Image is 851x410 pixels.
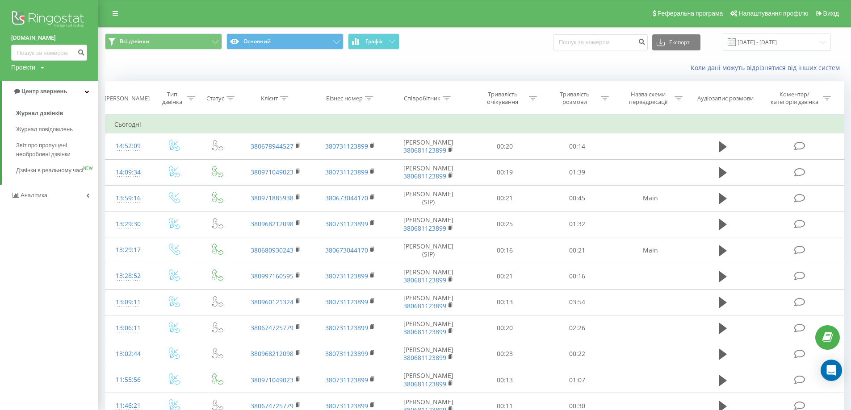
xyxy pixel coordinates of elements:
span: Реферальна програма [658,10,723,17]
a: 380971049023 [251,376,293,384]
td: 00:19 [469,159,541,185]
td: Main [613,185,688,211]
a: 380681123899 [403,276,446,284]
a: 380731123899 [325,349,368,358]
td: [PERSON_NAME] (SIP) [388,185,469,211]
a: [DOMAIN_NAME] [11,33,87,42]
td: [PERSON_NAME] [388,263,469,289]
a: 380731123899 [325,168,368,176]
td: 00:22 [541,341,613,367]
a: 380968212098 [251,219,293,228]
a: 380681123899 [403,380,446,388]
div: 13:29:30 [114,215,143,233]
span: Звіт про пропущені необроблені дзвінки [16,141,94,159]
div: 13:29:17 [114,241,143,259]
a: 380971885938 [251,194,293,202]
button: Експорт [652,34,700,50]
td: 01:32 [541,211,613,237]
td: 00:20 [469,133,541,159]
div: [PERSON_NAME] [105,95,150,102]
td: 00:20 [469,315,541,341]
a: 380681123899 [403,224,446,232]
td: [PERSON_NAME] [388,211,469,237]
td: 00:25 [469,211,541,237]
div: Співробітник [404,95,440,102]
a: 380968212098 [251,349,293,358]
a: 380673044170 [325,194,368,202]
a: 380960121324 [251,298,293,306]
div: 13:02:44 [114,345,143,363]
a: 380678944527 [251,142,293,150]
div: Коментар/категорія дзвінка [768,91,821,106]
div: Назва схеми переадресації [625,91,672,106]
td: [PERSON_NAME] [388,341,469,367]
span: Всі дзвінки [120,38,149,45]
span: Налаштування профілю [738,10,808,17]
a: 380674725779 [251,323,293,332]
span: Журнал повідомлень [16,125,73,134]
div: 11:55:56 [114,371,143,389]
span: Журнал дзвінків [16,109,63,118]
a: 380681123899 [403,172,446,180]
a: 380731123899 [325,219,368,228]
td: 02:26 [541,315,613,341]
a: Журнал повідомлень [16,121,98,137]
a: 380971049023 [251,168,293,176]
a: 380681123899 [403,302,446,310]
div: Open Intercom Messenger [821,360,842,381]
a: 380997160595 [251,272,293,280]
span: Аналiтика [21,192,47,199]
td: 00:13 [469,289,541,315]
button: Основний [226,33,344,50]
td: 00:45 [541,185,613,211]
button: Графік [348,33,399,50]
a: Звіт про пропущені необроблені дзвінки [16,137,98,162]
span: Дзвінки в реальному часі [16,166,83,175]
td: [PERSON_NAME] [388,159,469,185]
img: Ringostat logo [11,9,87,31]
a: 380731123899 [325,298,368,306]
a: 380681123899 [403,146,446,154]
div: Тривалість розмови [551,91,599,106]
a: 380681123899 [403,353,446,362]
div: 13:06:11 [114,319,143,337]
td: Main [613,237,688,263]
td: 00:16 [541,263,613,289]
a: Дзвінки в реальному часіNEW [16,162,98,178]
div: Тип дзвінка [159,91,185,106]
div: Статус [206,95,224,102]
td: 00:21 [541,237,613,263]
td: 00:21 [469,263,541,289]
div: 14:09:34 [114,164,143,181]
td: Сьогодні [105,116,844,133]
span: Графік [365,38,383,45]
a: 380673044170 [325,246,368,254]
td: [PERSON_NAME] [388,289,469,315]
a: Журнал дзвінків [16,105,98,121]
td: 00:14 [541,133,613,159]
input: Пошук за номером [11,45,87,61]
button: Всі дзвінки [105,33,222,50]
span: Вихід [823,10,839,17]
td: 00:13 [469,367,541,393]
div: Аудіозапис розмови [697,95,754,102]
td: 00:21 [469,185,541,211]
div: Клієнт [261,95,278,102]
a: 380731123899 [325,272,368,280]
div: 13:59:16 [114,190,143,207]
span: Центр звернень [21,88,67,95]
td: 00:16 [469,237,541,263]
td: [PERSON_NAME] [388,367,469,393]
a: Коли дані можуть відрізнятися вiд інших систем [691,63,844,72]
div: 14:52:09 [114,137,143,155]
td: [PERSON_NAME] [388,133,469,159]
td: 01:39 [541,159,613,185]
td: 03:54 [541,289,613,315]
a: Центр звернень [2,81,98,102]
a: 380681123899 [403,327,446,336]
td: [PERSON_NAME] [388,315,469,341]
a: 380731123899 [325,142,368,150]
a: 380731123899 [325,323,368,332]
td: [PERSON_NAME] (SIP) [388,237,469,263]
div: Бізнес номер [326,95,363,102]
